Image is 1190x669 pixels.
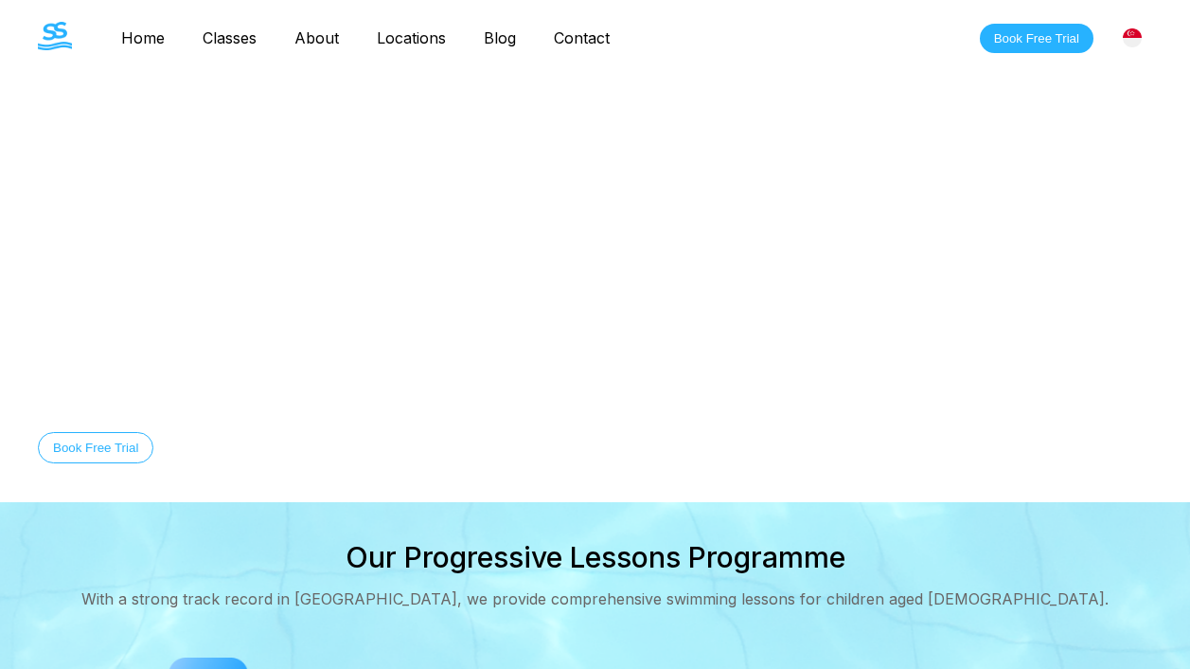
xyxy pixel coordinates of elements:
div: [GEOGRAPHIC_DATA] [1112,18,1152,58]
div: With a strong track record in [GEOGRAPHIC_DATA], we provide comprehensive swimming lessons for ch... [81,589,1109,608]
a: About [275,28,358,47]
a: Blog [465,28,535,47]
h2: Our Progressive Lessons Programme [346,540,845,574]
button: Book Free Trial [980,24,1093,53]
img: Singapore [1123,28,1142,47]
button: Book Free Trial [38,432,153,463]
img: The Swim Starter Logo [38,22,72,50]
a: Contact [535,28,629,47]
a: Home [102,28,184,47]
a: Locations [358,28,465,47]
button: Discover Our Story [172,432,310,463]
div: Equip your child with essential swimming skills for lifelong safety and confidence in water. [38,387,1036,402]
h1: Swimming Lessons in [GEOGRAPHIC_DATA] [38,309,1036,356]
div: Welcome to The Swim Starter [38,265,1036,279]
a: Classes [184,28,275,47]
